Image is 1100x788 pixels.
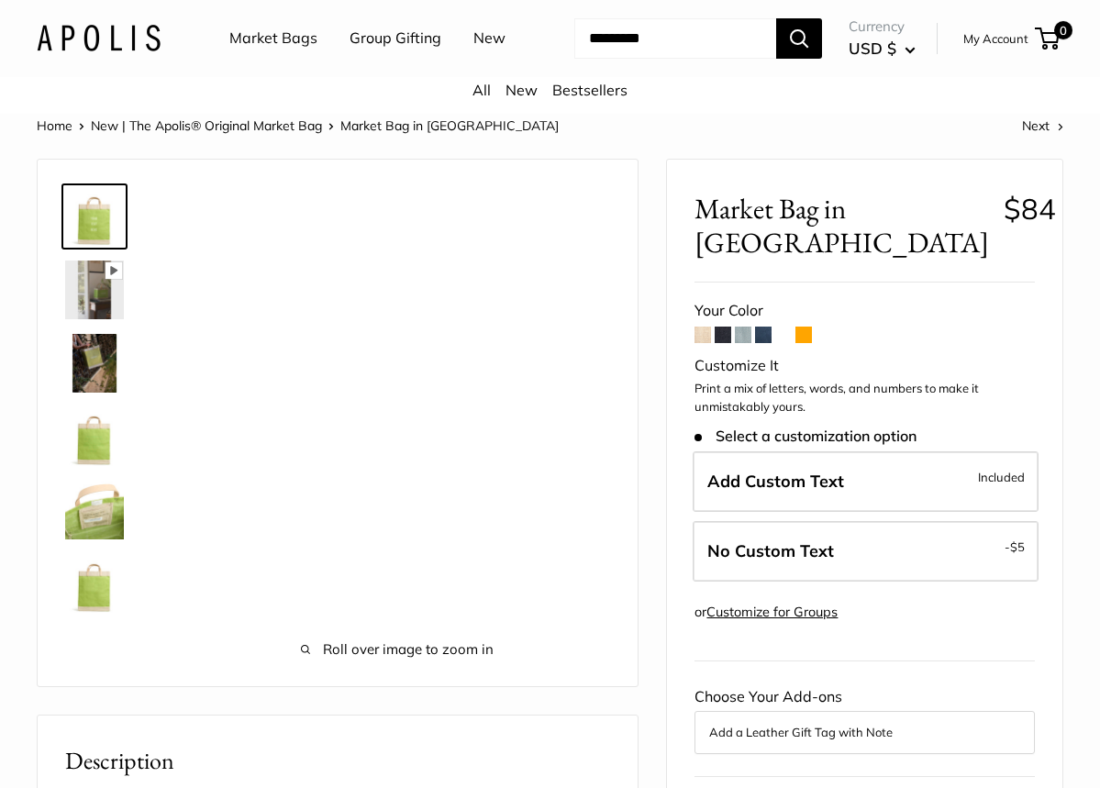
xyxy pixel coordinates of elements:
[37,25,161,51] img: Apolis
[693,451,1039,512] label: Add Custom Text
[65,187,124,246] img: Market Bag in Chartreuse
[694,427,916,445] span: Select a customization option
[776,18,822,59] button: Search
[65,334,124,393] img: Market Bag in Chartreuse
[709,721,1020,743] button: Add a Leather Gift Tag with Note
[473,25,506,52] a: New
[707,540,834,561] span: No Custom Text
[61,550,128,616] a: Market Bag in Chartreuse
[963,28,1028,50] a: My Account
[694,380,1035,416] p: Print a mix of letters, words, and numbers to make it unmistakably yours.
[472,81,491,99] a: All
[65,554,124,613] img: Market Bag in Chartreuse
[229,25,317,52] a: Market Bags
[61,257,128,323] a: Market Bag in Chartreuse
[707,471,844,492] span: Add Custom Text
[552,81,628,99] a: Bestsellers
[849,34,916,63] button: USD $
[65,743,610,779] h2: Description
[694,297,1035,325] div: Your Color
[694,352,1035,380] div: Customize It
[693,521,1039,582] label: Leave Blank
[61,404,128,470] a: Market Bag in Chartreuse
[65,261,124,319] img: Market Bag in Chartreuse
[61,477,128,543] a: Market Bag in Chartreuse
[350,25,441,52] a: Group Gifting
[574,18,776,59] input: Search...
[978,466,1025,488] span: Included
[340,117,559,134] span: Market Bag in [GEOGRAPHIC_DATA]
[65,407,124,466] img: Market Bag in Chartreuse
[706,604,838,620] a: Customize for Groups
[91,117,322,134] a: New | The Apolis® Original Market Bag
[694,600,838,625] div: or
[1022,117,1063,134] a: Next
[37,114,559,138] nav: Breadcrumb
[694,683,1035,753] div: Choose Your Add-ons
[61,330,128,396] a: Market Bag in Chartreuse
[506,81,538,99] a: New
[184,637,610,662] span: Roll over image to zoom in
[849,14,916,39] span: Currency
[1054,21,1072,39] span: 0
[1005,536,1025,558] span: -
[1004,191,1056,227] span: $84
[65,481,124,539] img: Market Bag in Chartreuse
[1037,28,1060,50] a: 0
[37,117,72,134] a: Home
[694,192,989,260] span: Market Bag in [GEOGRAPHIC_DATA]
[61,183,128,250] a: Market Bag in Chartreuse
[1010,539,1025,554] span: $5
[849,39,896,58] span: USD $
